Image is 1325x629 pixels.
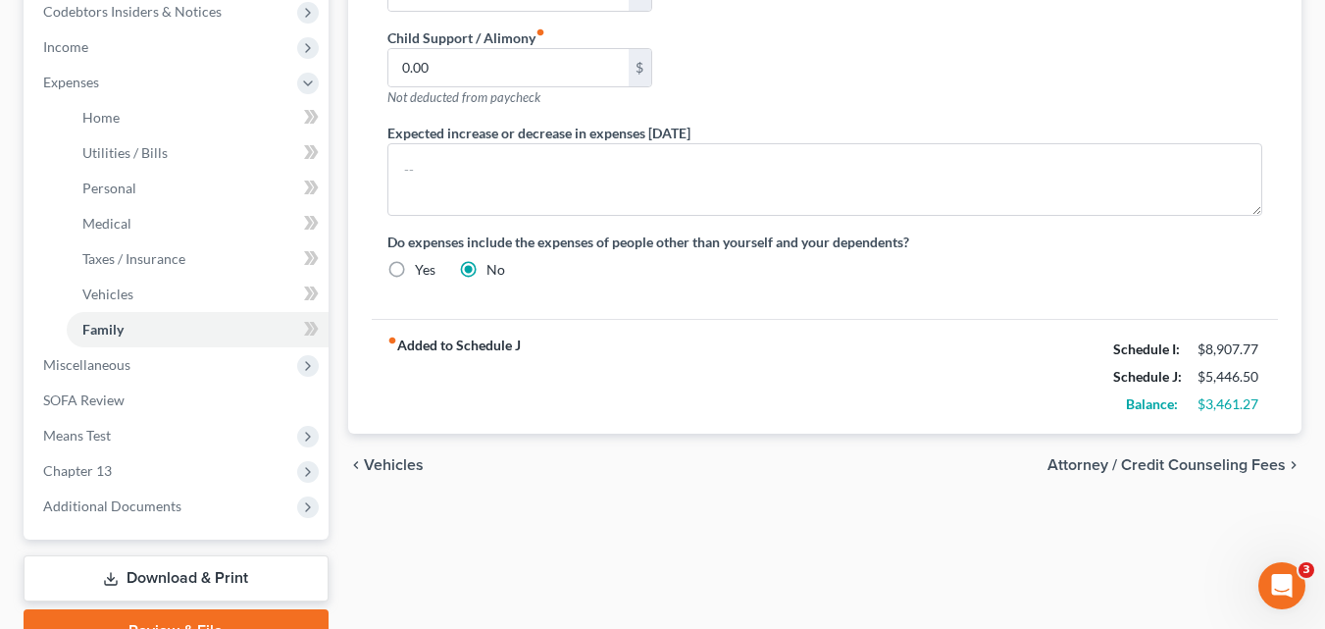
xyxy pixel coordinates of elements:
[43,427,111,444] span: Means Test
[1258,562,1305,609] iframe: Intercom live chat
[387,123,690,143] label: Expected increase or decrease in expenses [DATE]
[629,49,652,86] div: $
[27,383,329,418] a: SOFA Review
[67,171,329,206] a: Personal
[387,336,521,418] strong: Added to Schedule J
[387,27,545,48] label: Child Support / Alimony
[1113,368,1182,385] strong: Schedule J:
[67,100,329,135] a: Home
[82,250,185,267] span: Taxes / Insurance
[43,356,130,373] span: Miscellaneous
[43,38,88,55] span: Income
[388,49,629,86] input: --
[43,392,125,408] span: SOFA Review
[82,321,124,338] span: Family
[43,74,99,90] span: Expenses
[24,555,329,602] a: Download & Print
[348,457,364,473] i: chevron_left
[82,144,168,161] span: Utilities / Bills
[67,135,329,171] a: Utilities / Bills
[1047,457,1301,473] button: Attorney / Credit Counseling Fees chevron_right
[67,241,329,277] a: Taxes / Insurance
[1198,340,1262,359] div: $8,907.77
[67,206,329,241] a: Medical
[1299,562,1314,578] span: 3
[43,3,222,20] span: Codebtors Insiders & Notices
[67,277,329,312] a: Vehicles
[535,27,545,37] i: fiber_manual_record
[1198,394,1262,414] div: $3,461.27
[43,462,112,479] span: Chapter 13
[364,457,424,473] span: Vehicles
[387,89,540,105] span: Not deducted from paycheck
[82,180,136,196] span: Personal
[415,260,435,280] label: Yes
[82,215,131,232] span: Medical
[1286,457,1301,473] i: chevron_right
[1126,395,1178,412] strong: Balance:
[348,457,424,473] button: chevron_left Vehicles
[67,312,329,347] a: Family
[82,286,133,302] span: Vehicles
[486,260,505,280] label: No
[1113,341,1180,357] strong: Schedule I:
[82,109,120,126] span: Home
[1198,367,1262,387] div: $5,446.50
[1047,457,1286,473] span: Attorney / Credit Counseling Fees
[43,498,181,514] span: Additional Documents
[387,336,397,345] i: fiber_manual_record
[387,232,1262,252] label: Do expenses include the expenses of people other than yourself and your dependents?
